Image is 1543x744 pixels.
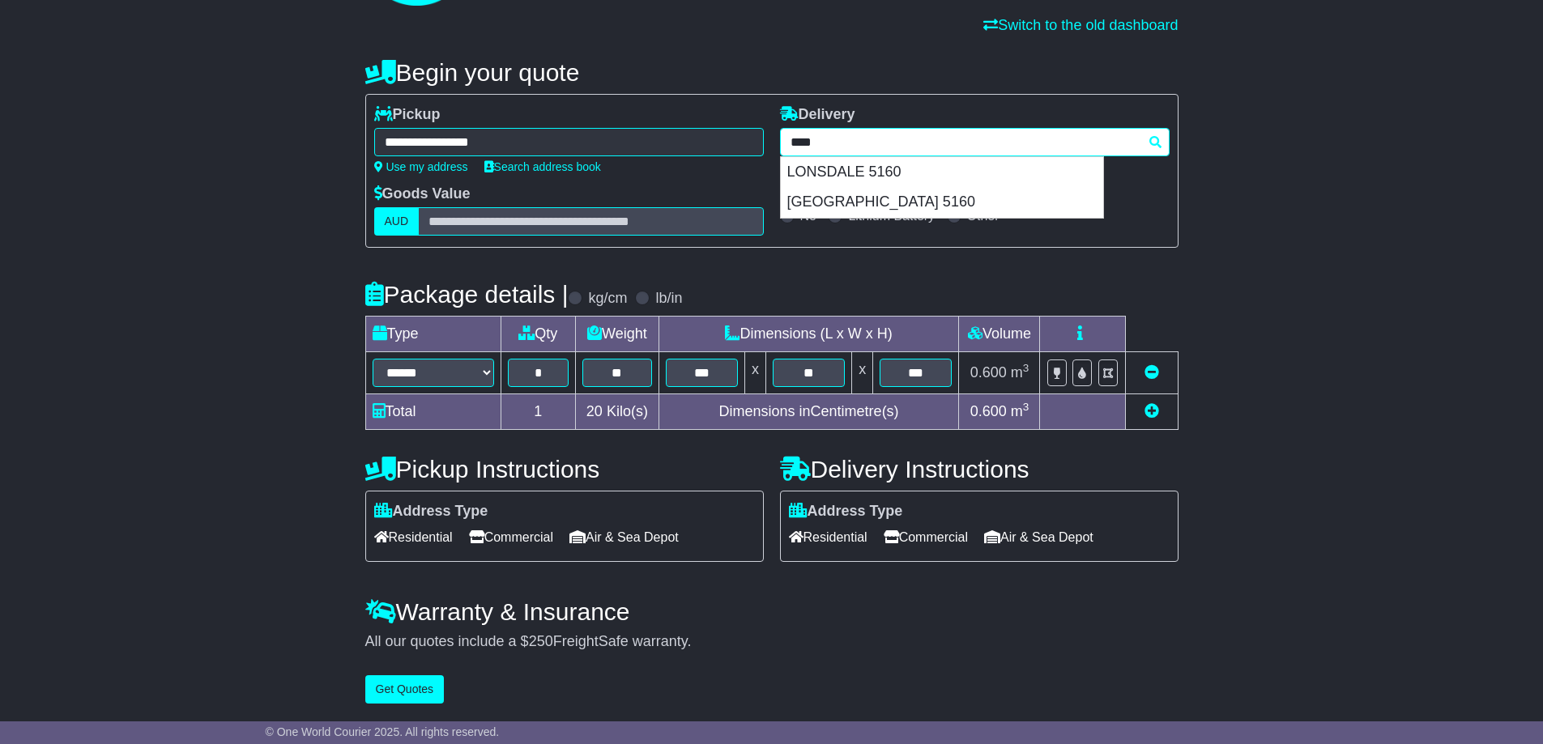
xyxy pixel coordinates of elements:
[1023,401,1029,413] sup: 3
[365,394,501,430] td: Total
[576,317,659,352] td: Weight
[970,403,1007,419] span: 0.600
[266,725,500,738] span: © One World Courier 2025. All rights reserved.
[970,364,1007,381] span: 0.600
[469,525,553,550] span: Commercial
[569,525,679,550] span: Air & Sea Depot
[374,503,488,521] label: Address Type
[852,352,873,394] td: x
[586,403,603,419] span: 20
[501,394,576,430] td: 1
[501,317,576,352] td: Qty
[484,160,601,173] a: Search address book
[659,394,959,430] td: Dimensions in Centimetre(s)
[744,352,765,394] td: x
[374,185,471,203] label: Goods Value
[1011,403,1029,419] span: m
[789,503,903,521] label: Address Type
[374,106,441,124] label: Pickup
[365,633,1179,651] div: All our quotes include a $ FreightSafe warranty.
[576,394,659,430] td: Kilo(s)
[781,187,1103,218] div: [GEOGRAPHIC_DATA] 5160
[1011,364,1029,381] span: m
[884,525,968,550] span: Commercial
[365,59,1179,86] h4: Begin your quote
[365,317,501,352] td: Type
[780,106,855,124] label: Delivery
[588,290,627,308] label: kg/cm
[374,207,420,236] label: AUD
[374,160,468,173] a: Use my address
[1023,362,1029,374] sup: 3
[984,525,1093,550] span: Air & Sea Depot
[1144,364,1159,381] a: Remove this item
[983,17,1178,33] a: Switch to the old dashboard
[365,281,569,308] h4: Package details |
[374,525,453,550] span: Residential
[655,290,682,308] label: lb/in
[365,456,764,483] h4: Pickup Instructions
[780,456,1179,483] h4: Delivery Instructions
[659,317,959,352] td: Dimensions (L x W x H)
[365,598,1179,625] h4: Warranty & Insurance
[1144,403,1159,419] a: Add new item
[365,675,445,704] button: Get Quotes
[959,317,1040,352] td: Volume
[781,157,1103,188] div: LONSDALE 5160
[529,633,553,649] span: 250
[789,525,867,550] span: Residential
